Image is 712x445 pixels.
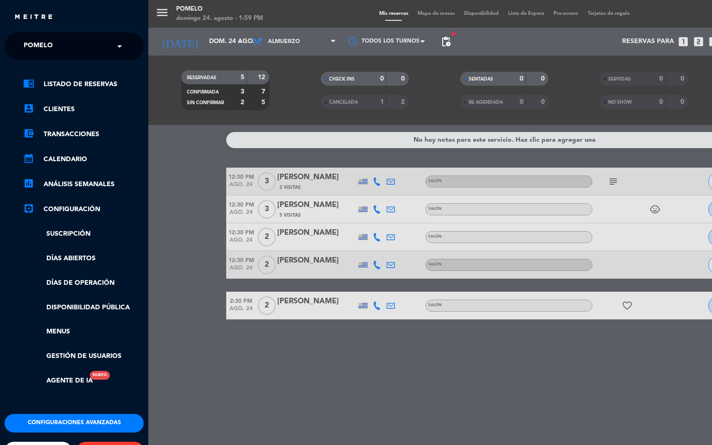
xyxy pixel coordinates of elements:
[451,31,456,37] span: fiber_manual_record
[23,128,34,139] i: account_balance_wallet
[23,204,144,215] a: Configuración
[23,229,144,239] a: Suscripción
[23,351,144,362] a: Gestión de usuarios
[90,371,110,380] div: Nuevo
[23,103,34,114] i: account_box
[440,36,451,47] span: pending_actions
[14,14,53,21] img: MEITRE
[23,179,144,190] a: assessmentANÁLISIS SEMANALES
[23,253,144,264] a: Días abiertos
[5,414,144,432] button: Configuraciones avanzadas
[23,129,144,140] a: account_balance_walletTransacciones
[23,302,144,313] a: Disponibilidad pública
[23,203,34,214] i: settings_applications
[23,78,34,89] i: chrome_reader_mode
[23,376,93,386] a: Agente de IANuevo
[23,104,144,115] a: account_boxClientes
[23,154,144,165] a: calendar_monthCalendario
[23,326,144,337] a: Menus
[23,153,34,164] i: calendar_month
[23,178,34,189] i: assessment
[23,278,144,288] a: Días de Operación
[24,37,53,56] span: Pomelo
[23,79,144,90] a: chrome_reader_modeListado de Reservas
